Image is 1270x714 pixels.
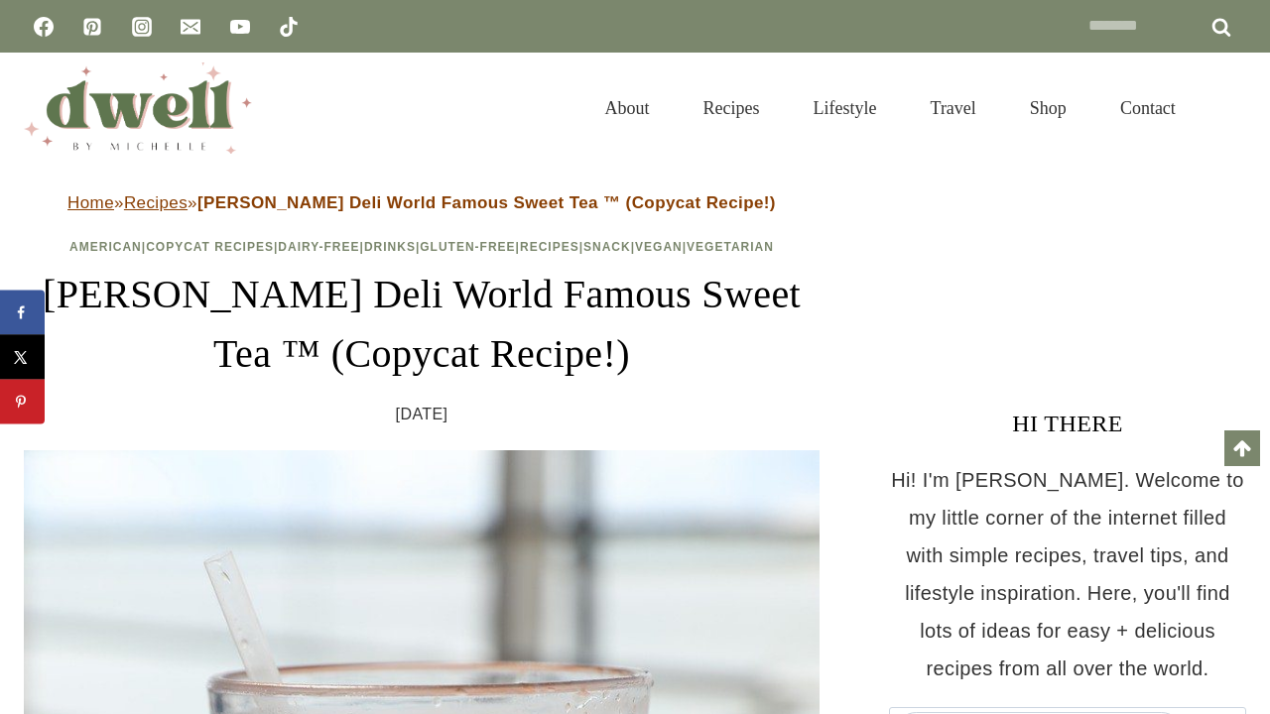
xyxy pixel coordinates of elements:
[220,7,260,47] a: YouTube
[278,240,359,254] a: Dairy-Free
[420,240,515,254] a: Gluten-Free
[1093,73,1203,143] a: Contact
[1212,91,1246,125] button: View Search Form
[69,240,774,254] span: | | | | | | | |
[24,62,252,154] img: DWELL by michelle
[578,73,1203,143] nav: Primary Navigation
[583,240,631,254] a: Snack
[677,73,787,143] a: Recipes
[269,7,309,47] a: TikTok
[69,240,142,254] a: American
[72,7,112,47] a: Pinterest
[578,73,677,143] a: About
[1224,430,1260,466] a: Scroll to top
[889,406,1246,441] h3: HI THERE
[24,7,63,47] a: Facebook
[67,193,776,212] span: » »
[687,240,774,254] a: Vegetarian
[520,240,579,254] a: Recipes
[904,73,1003,143] a: Travel
[197,193,776,212] strong: [PERSON_NAME] Deli World Famous Sweet Tea ™ (Copycat Recipe!)
[171,7,210,47] a: Email
[635,240,683,254] a: Vegan
[787,73,904,143] a: Lifestyle
[1003,73,1093,143] a: Shop
[146,240,274,254] a: Copycat Recipes
[364,240,416,254] a: Drinks
[889,461,1246,687] p: Hi! I'm [PERSON_NAME]. Welcome to my little corner of the internet filled with simple recipes, tr...
[24,265,820,384] h1: [PERSON_NAME] Deli World Famous Sweet Tea ™ (Copycat Recipe!)
[396,400,448,429] time: [DATE]
[67,193,114,212] a: Home
[124,193,188,212] a: Recipes
[122,7,162,47] a: Instagram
